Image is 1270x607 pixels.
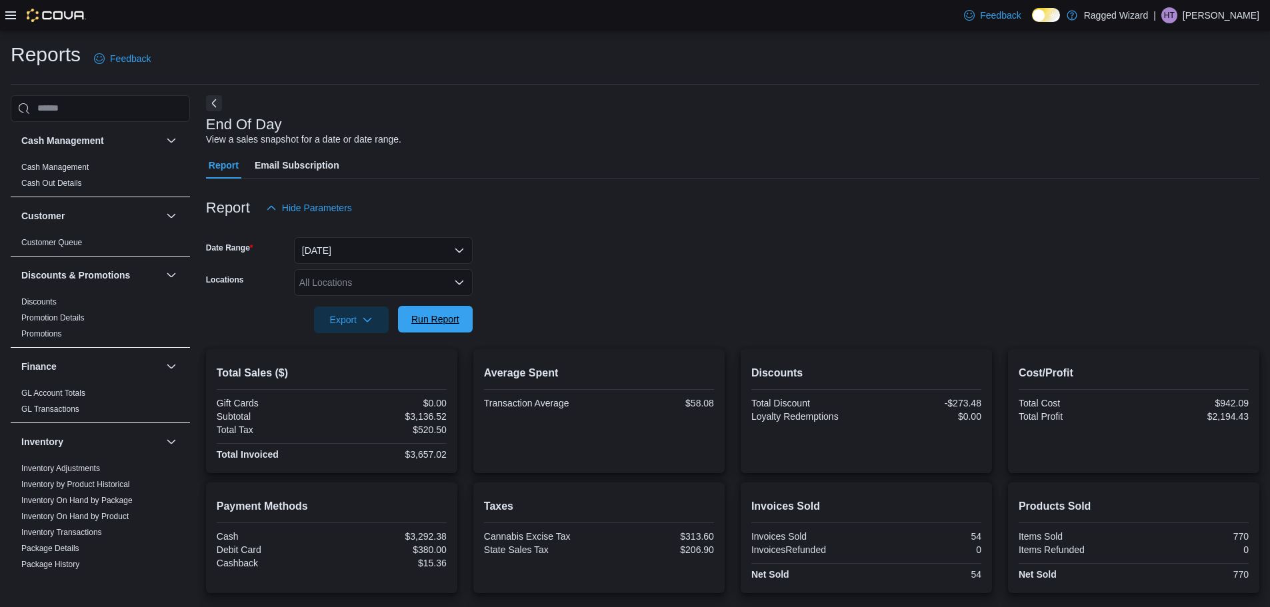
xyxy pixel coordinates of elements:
[294,237,473,264] button: [DATE]
[1153,7,1156,23] p: |
[1136,531,1249,542] div: 770
[334,411,447,422] div: $3,136.52
[11,159,190,197] div: Cash Management
[1019,411,1131,422] div: Total Profit
[21,435,63,448] h3: Inventory
[869,569,981,580] div: 54
[322,306,381,333] span: Export
[21,163,89,172] a: Cash Management
[21,576,91,585] a: Product Expirations
[980,9,1021,22] span: Feedback
[163,267,179,283] button: Discounts & Promotions
[314,306,389,333] button: Export
[398,306,473,332] button: Run Report
[334,558,447,568] div: $15.36
[21,560,79,569] a: Package History
[484,531,597,542] div: Cannabis Excise Tax
[11,385,190,422] div: Finance
[21,464,100,473] a: Inventory Adjustments
[21,496,133,505] a: Inventory On Hand by Package
[1019,365,1249,381] h2: Cost/Profit
[217,544,329,555] div: Debit Card
[217,498,447,514] h2: Payment Methods
[21,179,82,188] a: Cash Out Details
[1032,8,1060,22] input: Dark Mode
[206,200,250,216] h3: Report
[21,527,102,538] span: Inventory Transactions
[21,329,62,338] a: Promotions
[334,449,447,460] div: $3,657.02
[21,575,91,586] span: Product Expirations
[21,388,85,398] span: GL Account Totals
[751,531,864,542] div: Invoices Sold
[1019,398,1131,408] div: Total Cost
[21,209,65,223] h3: Customer
[21,269,130,282] h3: Discounts & Promotions
[217,365,447,381] h2: Total Sales ($)
[751,398,864,408] div: Total Discount
[484,498,714,514] h2: Taxes
[21,559,79,570] span: Package History
[484,398,597,408] div: Transaction Average
[282,201,352,215] span: Hide Parameters
[163,208,179,224] button: Customer
[206,243,253,253] label: Date Range
[1136,544,1249,555] div: 0
[334,544,447,555] div: $380.00
[206,117,282,133] h3: End Of Day
[21,463,100,474] span: Inventory Adjustments
[21,178,82,189] span: Cash Out Details
[261,195,357,221] button: Hide Parameters
[869,398,981,408] div: -$273.48
[601,531,714,542] div: $313.60
[454,277,465,288] button: Open list of options
[751,365,981,381] h2: Discounts
[21,404,79,414] a: GL Transactions
[751,569,789,580] strong: Net Sold
[21,495,133,506] span: Inventory On Hand by Package
[11,235,190,256] div: Customer
[484,365,714,381] h2: Average Spent
[21,480,130,489] a: Inventory by Product Historical
[110,52,151,65] span: Feedback
[21,543,79,554] span: Package Details
[601,398,714,408] div: $58.08
[217,424,329,435] div: Total Tax
[163,133,179,149] button: Cash Management
[11,294,190,347] div: Discounts & Promotions
[21,360,57,373] h3: Finance
[1136,398,1249,408] div: $942.09
[21,134,161,147] button: Cash Management
[209,152,239,179] span: Report
[11,41,81,68] h1: Reports
[21,360,161,373] button: Finance
[21,512,129,521] a: Inventory On Hand by Product
[21,238,82,247] a: Customer Queue
[334,531,447,542] div: $3,292.38
[21,313,85,322] a: Promotion Details
[21,544,79,553] a: Package Details
[21,162,89,173] span: Cash Management
[1136,411,1249,422] div: $2,194.43
[21,269,161,282] button: Discounts & Promotions
[217,398,329,408] div: Gift Cards
[1032,22,1033,23] span: Dark Mode
[21,511,129,522] span: Inventory On Hand by Product
[21,134,104,147] h3: Cash Management
[1019,569,1057,580] strong: Net Sold
[1019,498,1249,514] h2: Products Sold
[21,388,85,398] a: GL Account Totals
[1084,7,1149,23] p: Ragged Wizard
[21,297,57,306] a: Discounts
[484,544,597,555] div: State Sales Tax
[21,528,102,537] a: Inventory Transactions
[27,9,86,22] img: Cova
[1161,7,1177,23] div: Haylee Thomas
[334,424,447,435] div: $520.50
[1019,531,1131,542] div: Items Sold
[217,411,329,422] div: Subtotal
[217,558,329,568] div: Cashback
